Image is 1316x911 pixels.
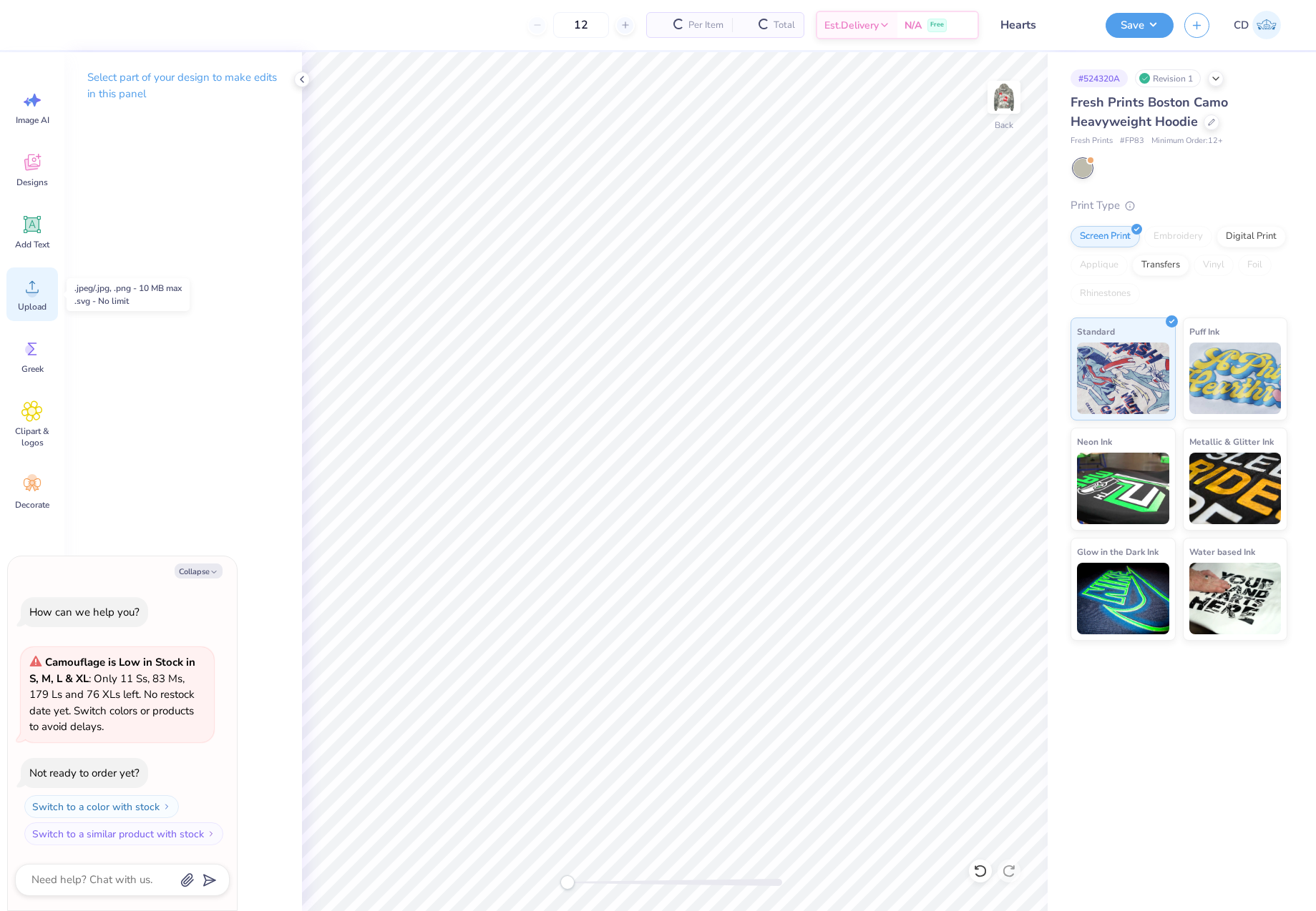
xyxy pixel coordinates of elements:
[1077,343,1169,414] img: Standard
[1106,13,1174,38] button: Save
[1189,544,1255,559] span: Water based Ink
[905,18,922,33] span: N/A
[1189,343,1282,414] img: Puff Ink
[29,655,195,686] strong: Camouflage is Low in Stock in S, M, L & XL
[15,239,49,250] span: Add Text
[1189,324,1219,339] span: Puff Ink
[1077,434,1112,449] span: Neon Ink
[1238,255,1272,276] div: Foil
[1071,94,1228,130] span: Fresh Prints Boston Camo Heavyweight Hoodie
[87,69,279,102] p: Select part of your design to make edits in this panel
[1071,255,1128,276] div: Applique
[24,822,223,845] button: Switch to a similar product with stock
[1135,69,1201,87] div: Revision 1
[29,605,140,619] div: How can we help you?
[1071,283,1140,305] div: Rhinestones
[1227,11,1287,39] a: CD
[16,114,49,126] span: Image AI
[207,829,215,838] img: Switch to a similar product with stock
[1132,255,1189,276] div: Transfers
[930,20,944,30] span: Free
[29,655,195,734] span: : Only 11 Ss, 83 Ms, 179 Ls and 76 XLs left. No restock date yet. Switch colors or products to av...
[16,177,48,188] span: Designs
[18,301,47,312] span: Upload
[1077,544,1159,559] span: Glow in the Dark Ink
[24,795,179,818] button: Switch to a color with stock
[1189,563,1282,634] img: Water based Ink
[1217,226,1286,247] div: Digital Print
[1120,135,1144,147] span: # FP83
[1234,17,1249,34] span: CD
[553,12,609,38] input: – –
[21,363,44,375] span: Greek
[1151,135,1223,147] span: Minimum Order: 12 +
[1071,197,1287,214] div: Print Type
[1194,255,1234,276] div: Vinyl
[1144,226,1212,247] div: Embroidery
[1071,69,1128,87] div: # 524320A
[29,766,140,780] div: Not ready to order yet?
[1077,453,1169,524] img: Neon Ink
[1189,434,1274,449] span: Metallic & Glitter Ink
[74,282,182,295] div: .jpeg/.jpg, .png - 10 MB max
[1252,11,1281,39] img: Cedric Diasanta
[995,119,1013,132] div: Back
[9,425,56,448] span: Clipart & logos
[824,18,879,33] span: Est. Delivery
[15,499,49,511] span: Decorate
[1189,453,1282,524] img: Metallic & Glitter Ink
[560,875,575,890] div: Accessibility label
[688,18,723,33] span: Per Item
[175,563,223,578] button: Collapse
[990,11,1095,39] input: Untitled Design
[774,18,795,33] span: Total
[1071,226,1140,247] div: Screen Print
[162,802,171,811] img: Switch to a color with stock
[74,295,182,307] div: .svg - No limit
[990,83,1018,112] img: Back
[1077,563,1169,634] img: Glow in the Dark Ink
[1071,135,1113,147] span: Fresh Prints
[1077,324,1115,339] span: Standard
